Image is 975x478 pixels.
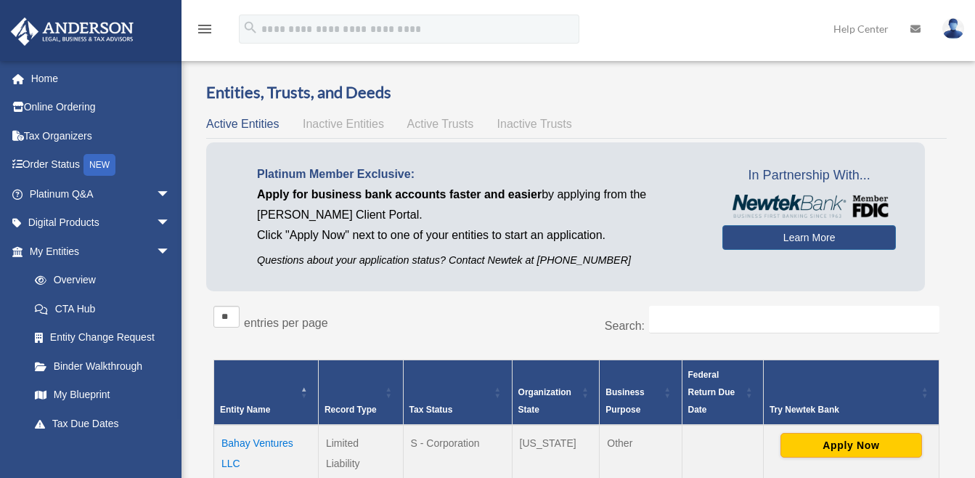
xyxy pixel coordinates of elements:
span: Record Type [325,405,377,415]
span: Organization State [518,387,571,415]
a: Home [10,64,192,93]
div: NEW [83,154,115,176]
a: Tax Organizers [10,121,192,150]
a: Tax Due Dates [20,409,185,438]
th: Entity Name: Activate to invert sorting [214,360,319,425]
i: menu [196,20,213,38]
th: Business Purpose: Activate to sort [600,360,682,425]
span: Business Purpose [605,387,644,415]
a: Entity Change Request [20,323,185,352]
span: Apply for business bank accounts faster and easier [257,188,542,200]
span: Entity Name [220,405,270,415]
img: NewtekBankLogoSM.png [730,195,889,218]
a: Overview [20,266,178,295]
img: Anderson Advisors Platinum Portal [7,17,138,46]
p: Click "Apply Now" next to one of your entities to start an application. [257,225,701,246]
th: Organization State: Activate to sort [512,360,600,425]
span: Tax Status [409,405,453,415]
span: Active Trusts [407,118,474,130]
th: Federal Return Due Date: Activate to sort [682,360,763,425]
a: menu [196,25,213,38]
h3: Entities, Trusts, and Deeds [206,81,947,104]
th: Tax Status: Activate to sort [403,360,512,425]
span: Inactive Entities [303,118,384,130]
th: Record Type: Activate to sort [318,360,403,425]
span: In Partnership With... [722,164,896,187]
label: Search: [605,320,645,332]
p: Questions about your application status? Contact Newtek at [PHONE_NUMBER] [257,251,701,270]
label: entries per page [244,317,328,329]
a: Digital Productsarrow_drop_down [10,208,192,238]
th: Try Newtek Bank : Activate to sort [763,360,939,425]
p: Platinum Member Exclusive: [257,164,701,185]
a: Binder Walkthrough [20,352,185,381]
a: My Entitiesarrow_drop_down [10,237,185,266]
p: by applying from the [PERSON_NAME] Client Portal. [257,185,701,225]
span: Federal Return Due Date [688,370,735,415]
span: Inactive Trusts [497,118,572,130]
span: arrow_drop_down [156,179,185,209]
span: Active Entities [206,118,279,130]
a: Order StatusNEW [10,150,192,180]
i: search [242,20,258,36]
span: arrow_drop_down [156,208,185,238]
img: User Pic [942,18,964,39]
button: Apply Now [780,433,922,458]
a: Online Ordering [10,93,192,122]
div: Try Newtek Bank [770,401,917,418]
a: My Blueprint [20,381,185,410]
span: arrow_drop_down [156,237,185,267]
a: Platinum Q&Aarrow_drop_down [10,179,192,208]
a: Learn More [722,225,896,250]
a: CTA Hub [20,294,185,323]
